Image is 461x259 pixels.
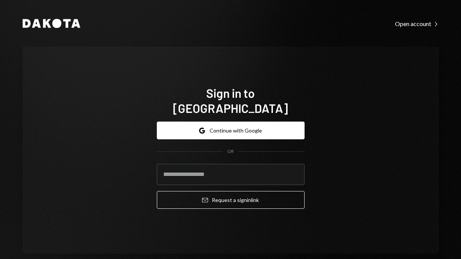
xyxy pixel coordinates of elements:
div: Open account [395,20,439,28]
div: OR [227,148,234,155]
a: Open account [395,19,439,28]
button: Continue with Google [157,122,305,139]
h1: Sign in to [GEOGRAPHIC_DATA] [157,85,305,116]
button: Request a signinlink [157,191,305,209]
